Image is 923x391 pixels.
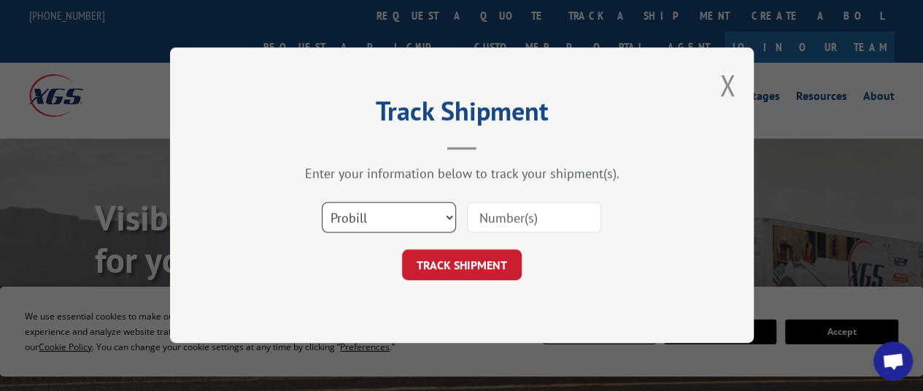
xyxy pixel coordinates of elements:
[243,166,681,182] div: Enter your information below to track your shipment(s).
[243,101,681,128] h2: Track Shipment
[467,203,601,233] input: Number(s)
[719,66,735,104] button: Close modal
[873,341,913,381] div: Open chat
[402,250,522,281] button: TRACK SHIPMENT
